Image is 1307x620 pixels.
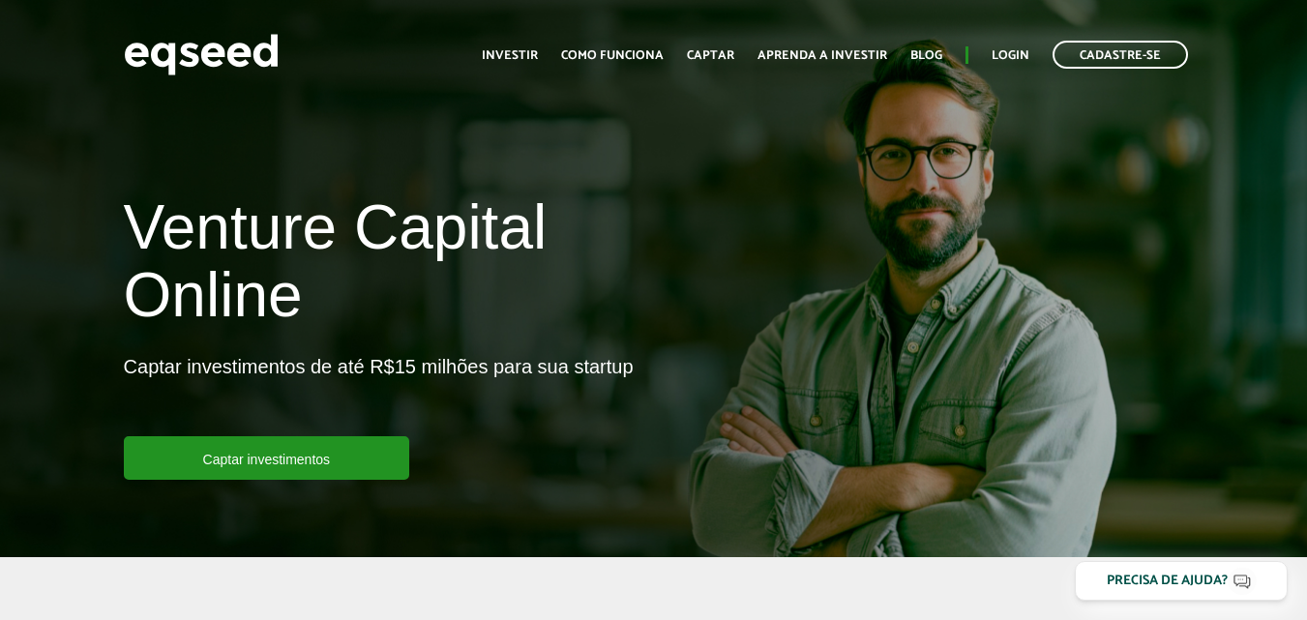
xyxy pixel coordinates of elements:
a: Captar investimentos [124,436,410,480]
a: Captar [687,49,734,62]
a: Aprenda a investir [757,49,887,62]
a: Cadastre-se [1053,41,1188,69]
p: Captar investimentos de até R$15 milhões para sua startup [124,355,634,436]
img: EqSeed [124,29,279,80]
a: Login [992,49,1029,62]
a: Investir [482,49,538,62]
h1: Venture Capital Online [124,193,639,340]
a: Blog [910,49,942,62]
a: Como funciona [561,49,664,62]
